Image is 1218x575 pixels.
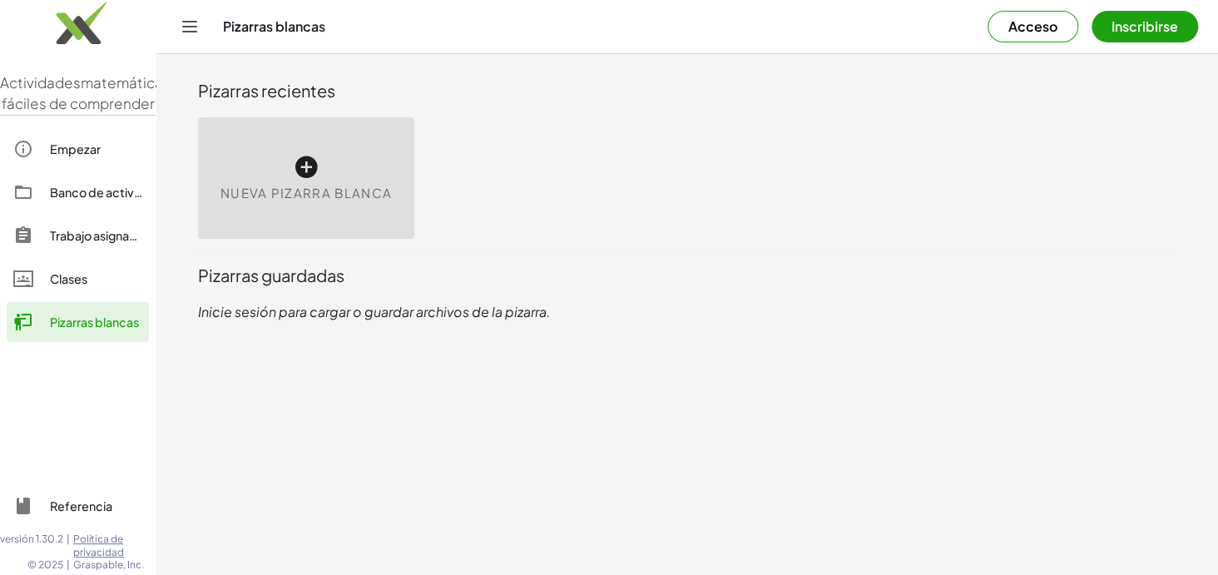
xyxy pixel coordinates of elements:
[220,185,392,201] font: Nueva pizarra blanca
[73,558,144,571] font: Graspable, Inc.
[176,13,203,40] button: Cambiar navegación
[67,558,70,571] font: |
[1008,17,1057,35] font: Acceso
[67,533,70,545] font: |
[7,486,149,526] a: Referencia
[198,80,335,101] font: Pizarras recientes
[50,498,112,513] font: Referencia
[50,185,173,200] font: Banco de actividades
[7,129,149,169] a: Empezar
[27,558,63,571] font: © 2025
[7,216,149,255] a: Trabajo asignado
[2,73,171,113] font: matemáticas fáciles de comprender
[50,315,139,330] font: Pizarras blancas
[50,271,87,286] font: Clases
[7,302,149,342] a: Pizarras blancas
[73,533,124,558] font: Política de privacidad
[1092,11,1198,42] button: Inscribirse
[50,228,145,243] font: Trabajo asignado
[50,141,101,156] font: Empezar
[7,259,149,299] a: Clases
[1112,17,1178,35] font: Inscribirse
[198,265,344,285] font: Pizarras guardadas
[73,533,156,558] a: Política de privacidad
[988,11,1078,42] button: Acceso
[7,172,149,212] a: Banco de actividades
[198,303,551,320] font: Inicie sesión para cargar o guardar archivos de la pizarra.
